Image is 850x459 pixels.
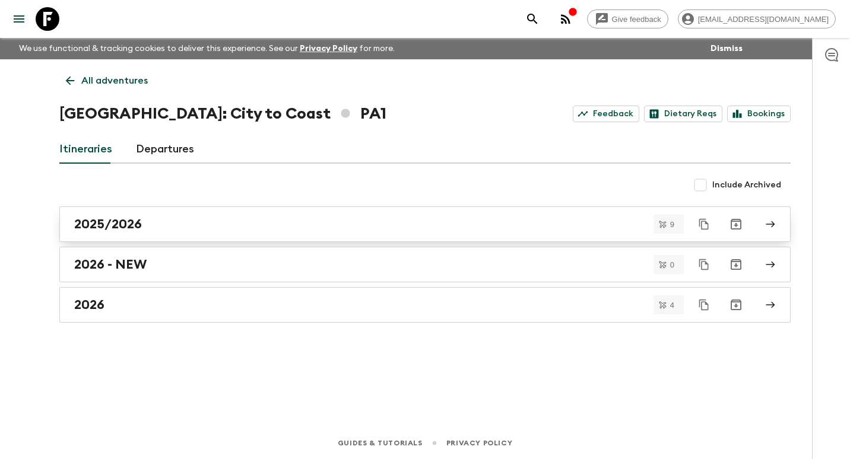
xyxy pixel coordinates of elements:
[724,212,748,236] button: Archive
[663,261,681,269] span: 0
[338,436,423,450] a: Guides & Tutorials
[587,9,668,28] a: Give feedback
[59,135,112,164] a: Itineraries
[59,206,791,242] a: 2025/2026
[14,38,399,59] p: We use functional & tracking cookies to deliver this experience. See our for more.
[693,213,715,235] button: Duplicate
[7,7,31,31] button: menu
[59,69,154,93] a: All adventures
[712,179,781,191] span: Include Archived
[446,436,512,450] a: Privacy Policy
[663,301,681,309] span: 4
[724,253,748,276] button: Archive
[644,106,722,122] a: Dietary Reqs
[521,7,544,31] button: search adventures
[573,106,639,122] a: Feedback
[59,247,791,282] a: 2026 - NEW
[727,106,791,122] a: Bookings
[678,9,836,28] div: [EMAIL_ADDRESS][DOMAIN_NAME]
[693,254,715,275] button: Duplicate
[74,216,142,232] h2: 2025/2026
[708,40,746,57] button: Dismiss
[300,44,357,53] a: Privacy Policy
[693,294,715,315] button: Duplicate
[59,287,791,323] a: 2026
[74,257,147,272] h2: 2026 - NEW
[59,102,386,126] h1: [GEOGRAPHIC_DATA]: City to Coast PA1
[724,293,748,317] button: Archive
[663,221,681,228] span: 9
[81,74,148,88] p: All adventures
[692,15,835,24] span: [EMAIL_ADDRESS][DOMAIN_NAME]
[74,297,104,313] h2: 2026
[136,135,194,164] a: Departures
[605,15,668,24] span: Give feedback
